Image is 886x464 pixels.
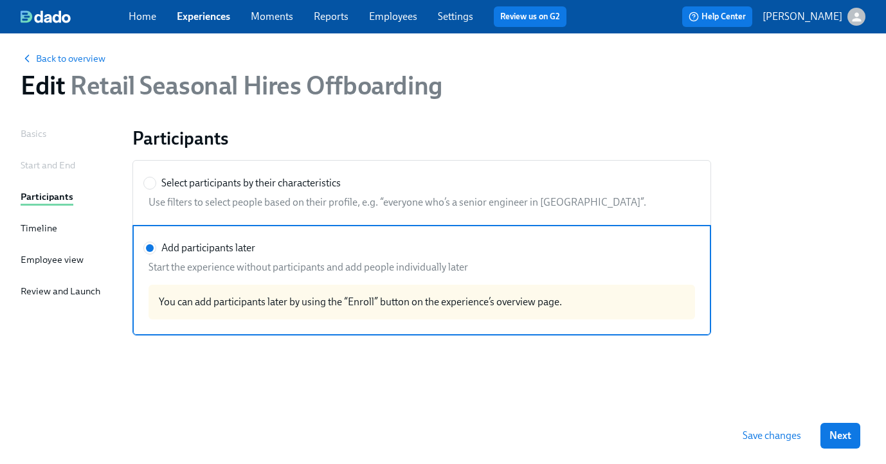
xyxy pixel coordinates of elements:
[161,176,341,190] span: Select participants by their characteristics
[820,423,860,449] button: Next
[21,284,100,298] div: Review and Launch
[65,70,442,101] span: Retail Seasonal Hires Offboarding
[689,10,746,23] span: Help Center
[438,10,473,22] a: Settings
[21,253,84,267] div: Employee view
[21,127,46,141] div: Basics
[177,10,230,22] a: Experiences
[763,10,842,24] p: [PERSON_NAME]
[829,429,851,442] span: Next
[682,6,752,27] button: Help Center
[149,285,695,319] div: You can add participants later by using the “Enroll” button on the experience’s overview page.
[21,221,57,235] div: Timeline
[500,10,560,23] a: Review us on G2
[21,190,73,204] div: Participants
[143,195,695,210] div: Use filters to select people based on their profile, e.g. “everyone who’s a senior engineer in [G...
[494,6,566,27] button: Review us on G2
[132,127,865,150] h1: Participants
[21,10,129,23] a: dado
[21,70,442,101] h1: Edit
[763,8,865,26] button: [PERSON_NAME]
[161,241,255,255] span: Add participants later
[143,260,695,274] div: Start the experience without participants and add people individually later
[129,10,156,22] a: Home
[369,10,417,22] a: Employees
[743,429,801,442] span: Save changes
[21,52,105,65] button: Back to overview
[21,158,75,172] div: Start and End
[251,10,293,22] a: Moments
[734,423,810,449] button: Save changes
[21,10,71,23] img: dado
[314,10,348,22] a: Reports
